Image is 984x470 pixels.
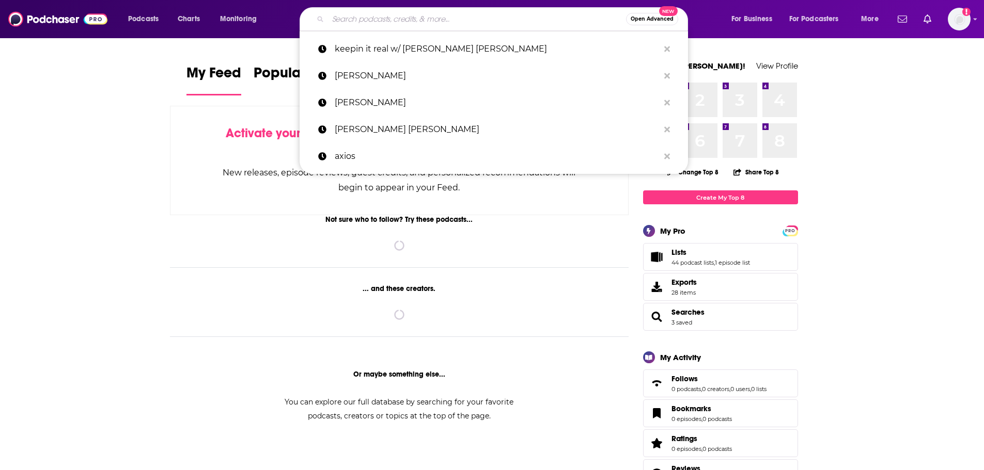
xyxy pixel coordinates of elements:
[724,11,785,27] button: open menu
[702,445,732,452] a: 0 podcasts
[254,64,341,95] a: Popular Feed
[671,374,698,383] span: Follows
[671,415,701,423] a: 0 episodes
[730,385,750,393] a: 0 users
[948,8,971,30] button: Show profile menu
[643,369,798,397] span: Follows
[751,385,767,393] a: 0 lists
[226,125,332,141] span: Activate your Feed
[948,8,971,30] img: User Profile
[300,89,688,116] a: [PERSON_NAME]
[714,259,715,266] span: ,
[171,11,206,27] a: Charts
[643,61,745,71] a: Welcome [PERSON_NAME]!
[170,284,629,293] div: ... and these creators.
[213,11,270,27] button: open menu
[300,116,688,143] a: [PERSON_NAME] [PERSON_NAME]
[671,445,701,452] a: 0 episodes
[643,303,798,331] span: Searches
[186,64,241,88] span: My Feed
[254,64,341,88] span: Popular Feed
[660,352,701,362] div: My Activity
[789,12,839,26] span: For Podcasters
[643,429,798,457] span: Ratings
[671,289,697,296] span: 28 items
[671,248,750,257] a: Lists
[948,8,971,30] span: Logged in as ereardon
[222,165,577,195] div: New releases, episode reviews, guest credits, and personalized recommendations will begin to appe...
[186,64,241,95] a: My Feed
[647,406,667,420] a: Bookmarks
[894,10,911,28] a: Show notifications dropdown
[222,126,577,156] div: by following Podcasts, Creators, Lists, and other Users!
[671,434,697,443] span: Ratings
[647,250,667,264] a: Lists
[671,434,732,443] a: Ratings
[335,116,659,143] p: rachel louise snyder
[701,385,702,393] span: ,
[659,6,678,16] span: New
[220,12,257,26] span: Monitoring
[626,13,678,25] button: Open AdvancedNew
[702,415,732,423] a: 0 podcasts
[647,280,667,294] span: Exports
[731,12,772,26] span: For Business
[784,226,796,234] a: PRO
[643,399,798,427] span: Bookmarks
[631,17,674,22] span: Open Advanced
[783,11,854,27] button: open menu
[671,404,732,413] a: Bookmarks
[647,310,667,324] a: Searches
[300,62,688,89] a: [PERSON_NAME]
[671,307,705,317] a: Searches
[750,385,751,393] span: ,
[962,8,971,16] svg: Add a profile image
[854,11,892,27] button: open menu
[671,259,714,266] a: 44 podcast lists
[643,190,798,204] a: Create My Top 8
[661,166,725,179] button: Change Top 8
[671,278,697,287] span: Exports
[300,36,688,62] a: keepin it real w/ [PERSON_NAME] [PERSON_NAME]
[272,395,526,423] div: You can explore our full database by searching for your favorite podcasts, creators or topics at ...
[756,61,798,71] a: View Profile
[643,273,798,301] a: Exports
[715,259,750,266] a: 1 episode list
[784,227,796,235] span: PRO
[919,10,935,28] a: Show notifications dropdown
[328,11,626,27] input: Search podcasts, credits, & more...
[309,7,698,31] div: Search podcasts, credits, & more...
[128,12,159,26] span: Podcasts
[733,162,779,182] button: Share Top 8
[861,12,879,26] span: More
[170,370,629,379] div: Or maybe something else...
[671,319,692,326] a: 3 saved
[647,436,667,450] a: Ratings
[729,385,730,393] span: ,
[671,248,686,257] span: Lists
[671,385,701,393] a: 0 podcasts
[647,376,667,391] a: Follows
[701,445,702,452] span: ,
[300,143,688,170] a: axios
[643,243,798,271] span: Lists
[335,36,659,62] p: keepin it real w/ al sharpton al sharpton
[121,11,172,27] button: open menu
[170,215,629,224] div: Not sure who to follow? Try these podcasts...
[660,226,685,236] div: My Pro
[335,89,659,116] p: kerry howley
[671,374,767,383] a: Follows
[335,143,659,170] p: axios
[702,385,729,393] a: 0 creators
[8,9,107,29] img: Podchaser - Follow, Share and Rate Podcasts
[671,404,711,413] span: Bookmarks
[701,415,702,423] span: ,
[178,12,200,26] span: Charts
[335,62,659,89] p: al sharpton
